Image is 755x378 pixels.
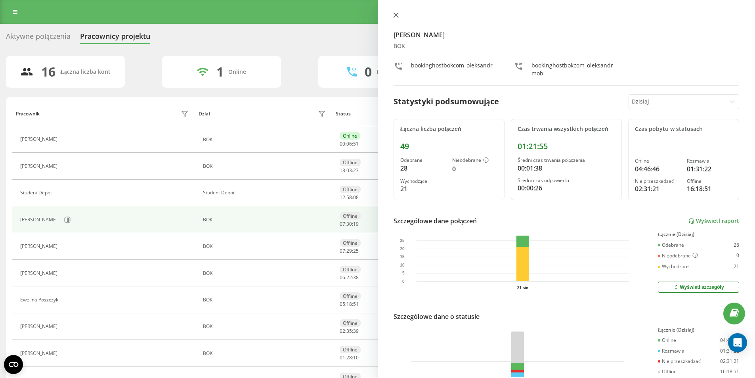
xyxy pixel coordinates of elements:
text: 10 [400,263,405,267]
span: 00 [340,140,345,147]
div: Nie przeszkadzać [635,178,680,184]
div: 16 [41,64,55,79]
div: Szczegółowe dane o statusie [394,312,480,321]
span: 58 [346,194,352,201]
div: Odebrane [400,157,446,163]
span: 18 [346,301,352,307]
div: 1 [216,64,224,79]
span: 22 [346,274,352,281]
div: 02:31:21 [635,184,680,194]
div: Offline [687,178,732,184]
span: 08 [353,194,359,201]
span: 01 [340,354,345,361]
div: 01:31:22 [687,164,732,174]
div: Online [228,69,246,75]
div: : : [340,275,359,280]
div: 04:46:46 [720,338,739,343]
div: Pracownicy projektu [80,32,150,44]
div: BOK [203,244,328,249]
span: 51 [353,140,359,147]
a: Wyświetl raport [688,218,739,224]
div: Rozmawiają [377,69,408,75]
div: Student Depot [20,190,54,196]
span: 35 [346,328,352,334]
div: Nie przeszkadzać [658,359,701,364]
text: 0 [402,279,404,284]
span: 02 [340,328,345,334]
div: Wyświetl szczegóły [673,284,724,290]
div: Online [635,158,680,164]
div: Open Intercom Messenger [728,333,747,352]
div: BOK [203,297,328,303]
div: Online [340,132,360,140]
text: 21 sie [517,286,528,290]
div: BOK [203,351,328,356]
div: : : [340,195,359,200]
text: 25 [400,238,405,243]
div: [PERSON_NAME] [20,163,59,169]
span: 07 [340,221,345,227]
div: BOK [203,137,328,142]
div: Rozmawia [658,348,684,354]
div: Czas pobytu w statusach [635,126,732,132]
span: 51 [353,301,359,307]
div: 28 [400,163,446,173]
span: 03 [346,167,352,174]
div: [PERSON_NAME] [20,271,59,276]
div: 04:46:46 [635,164,680,174]
span: 13 [340,167,345,174]
div: : : [340,141,359,147]
div: Średni czas trwania połączenia [518,157,615,163]
div: Średni czas odpowiedzi [518,178,615,183]
span: 06 [346,140,352,147]
div: [PERSON_NAME] [20,244,59,249]
span: 25 [353,248,359,254]
button: Open CMP widget [4,355,23,374]
div: Offline [340,266,361,273]
div: : : [340,355,359,361]
text: 5 [402,271,404,275]
div: bookinghostbokcom_oleksandr_mob [531,61,619,77]
div: BOK [203,163,328,169]
span: 19 [353,221,359,227]
div: Łącznie (Dzisiaj) [658,232,739,237]
div: Dział [199,111,210,117]
div: 16:18:51 [720,369,739,374]
span: 38 [353,274,359,281]
div: 01:31:22 [720,348,739,354]
div: Łączna liczba połączeń [400,126,498,132]
div: Wychodzące [658,264,689,269]
span: 30 [346,221,352,227]
span: 39 [353,328,359,334]
div: BOK [203,324,328,329]
div: 49 [400,142,498,151]
div: 21 [734,264,739,269]
div: Online [658,338,676,343]
div: BOK [394,43,740,50]
div: Offline [340,319,361,327]
div: [PERSON_NAME] [20,351,59,356]
span: 29 [346,248,352,254]
span: 05 [340,301,345,307]
div: Nieodebrane [658,253,698,259]
div: Status [336,111,351,117]
div: 00:00:26 [518,183,615,193]
div: Pracownik [16,111,40,117]
div: Nieodebrane [452,157,498,164]
div: Offline [340,292,361,300]
span: 07 [340,248,345,254]
div: Offline [658,369,677,374]
div: 0 [452,164,498,174]
div: : : [340,328,359,334]
div: Łączna liczba kont [60,69,110,75]
span: 10 [353,354,359,361]
div: 01:21:55 [518,142,615,151]
div: Offline [340,159,361,166]
span: 28 [346,354,352,361]
div: [PERSON_NAME] [20,217,59,223]
span: 23 [353,167,359,174]
div: Offline [340,346,361,353]
div: Offline [340,239,361,247]
div: Student Depot [203,190,328,196]
h4: [PERSON_NAME] [394,30,740,40]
